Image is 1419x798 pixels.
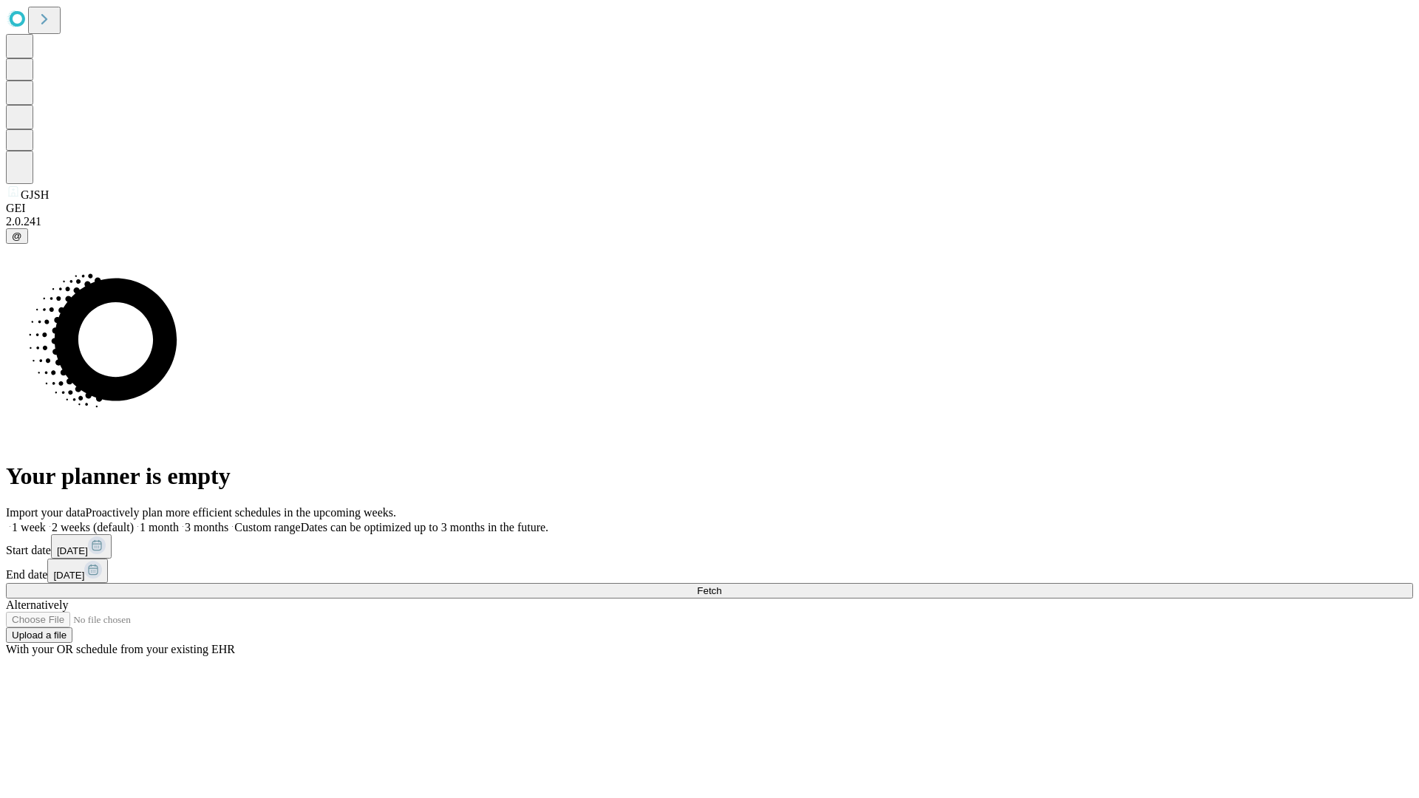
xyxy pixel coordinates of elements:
button: [DATE] [51,534,112,559]
button: [DATE] [47,559,108,583]
span: 1 week [12,521,46,533]
span: Fetch [697,585,721,596]
div: Start date [6,534,1413,559]
span: [DATE] [57,545,88,556]
span: Alternatively [6,598,68,611]
span: 3 months [185,521,228,533]
span: @ [12,231,22,242]
h1: Your planner is empty [6,463,1413,490]
div: End date [6,559,1413,583]
span: With your OR schedule from your existing EHR [6,643,235,655]
span: Custom range [234,521,300,533]
span: GJSH [21,188,49,201]
span: Proactively plan more efficient schedules in the upcoming weeks. [86,506,396,519]
div: 2.0.241 [6,215,1413,228]
span: [DATE] [53,570,84,581]
span: Import your data [6,506,86,519]
div: GEI [6,202,1413,215]
button: Fetch [6,583,1413,598]
span: Dates can be optimized up to 3 months in the future. [301,521,548,533]
span: 1 month [140,521,179,533]
button: Upload a file [6,627,72,643]
span: 2 weeks (default) [52,521,134,533]
button: @ [6,228,28,244]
